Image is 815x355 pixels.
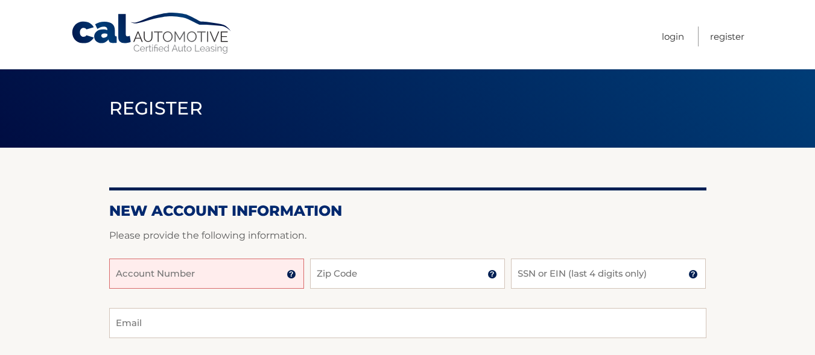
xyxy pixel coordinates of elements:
a: Login [662,27,684,46]
a: Register [710,27,744,46]
span: Register [109,97,203,119]
input: Email [109,308,706,338]
input: Zip Code [310,259,505,289]
img: tooltip.svg [287,269,296,279]
img: tooltip.svg [688,269,698,279]
h2: New Account Information [109,202,706,220]
input: SSN or EIN (last 4 digits only) [511,259,706,289]
a: Cal Automotive [71,12,233,55]
input: Account Number [109,259,304,289]
p: Please provide the following information. [109,227,706,244]
img: tooltip.svg [487,269,497,279]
